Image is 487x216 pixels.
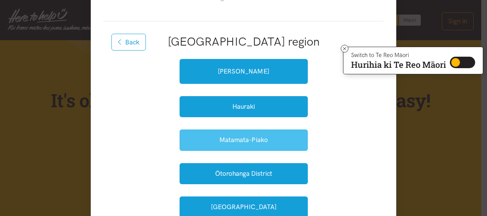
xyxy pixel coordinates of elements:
[180,163,308,184] button: Ōtorohanga District
[180,96,308,117] button: Hauraki
[111,34,146,51] button: Back
[180,129,308,151] button: Matamata-Piako
[351,61,446,68] p: Hurihia ki Te Reo Māori
[351,53,446,57] p: Switch to Te Reo Māori
[180,59,308,84] a: [PERSON_NAME]
[115,34,372,50] h2: [GEOGRAPHIC_DATA] region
